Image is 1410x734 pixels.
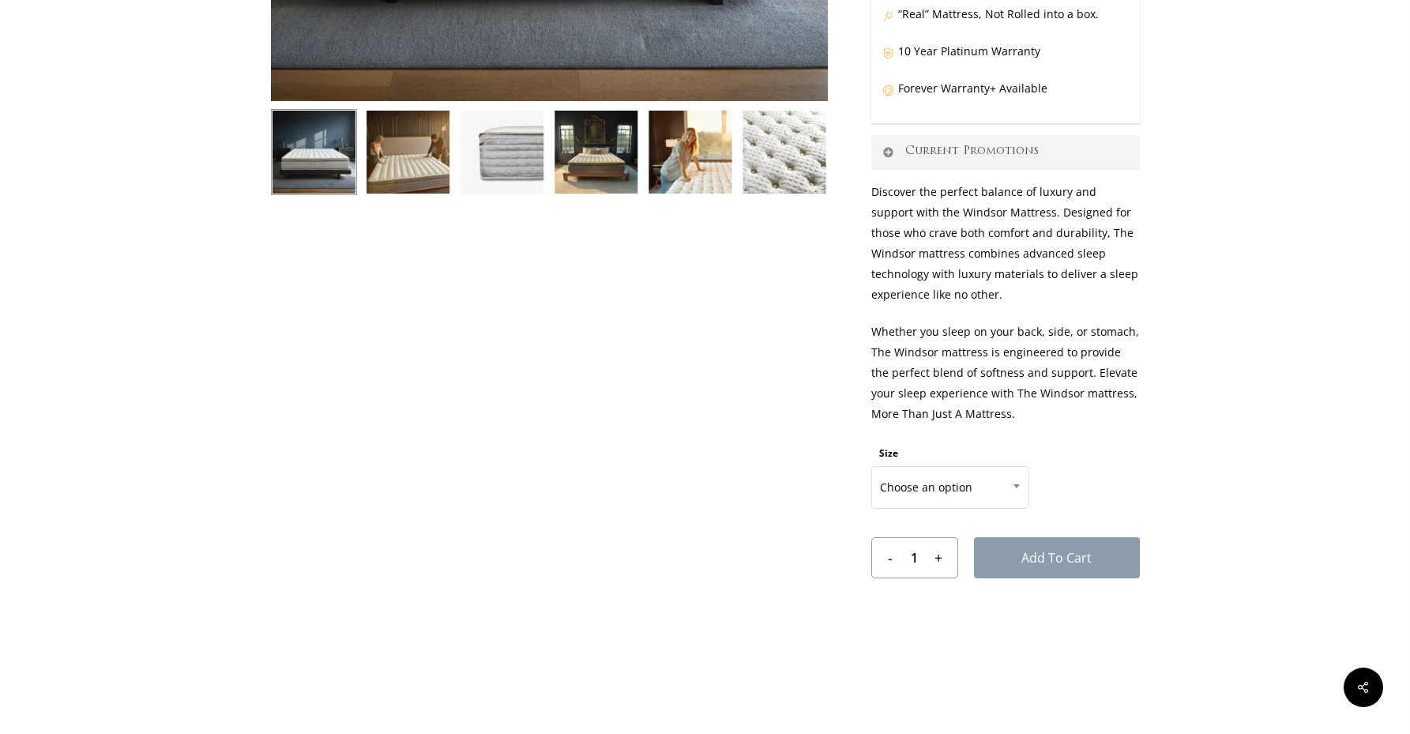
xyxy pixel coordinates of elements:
[459,109,545,195] img: Windsor-Side-Profile-HD-Closeup
[871,466,1029,509] span: Choose an option
[872,538,900,578] input: -
[553,109,639,195] img: Windsor In NH Manor
[882,78,1129,115] p: Forever Warranty+ Available
[871,182,1140,322] p: Discover the perfect balance of luxury and support with the Windsor Mattress. Designed for those ...
[879,446,898,460] label: Size
[871,135,1140,170] a: Current Promotions
[882,41,1129,78] p: 10 Year Platinum Warranty
[871,322,1140,441] p: Whether you sleep on your back, side, or stomach, The Windsor mattress is engineered to provide t...
[974,537,1140,578] button: Add to cart
[365,109,451,195] img: Windsor-Condo-Shoot-Joane-and-eric feel the plush pillow top.
[887,597,1124,642] iframe: Secure express checkout frame
[887,643,1124,687] iframe: Secure express checkout frame
[899,538,929,578] input: Product quantity
[872,471,1028,504] span: Choose an option
[930,538,957,578] input: +
[882,4,1129,41] p: “Real” Mattress, Not Rolled into a box.
[271,109,357,195] img: Windsor In Studio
